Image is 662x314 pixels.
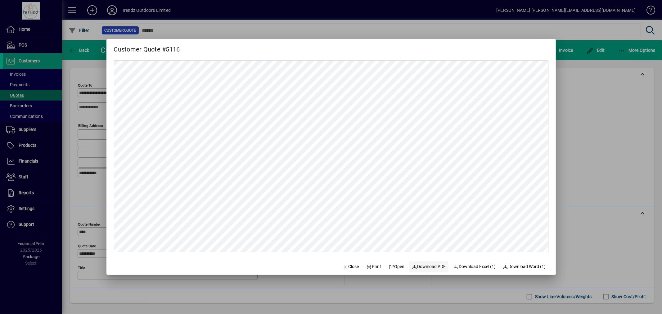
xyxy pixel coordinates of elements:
[412,263,446,270] span: Download PDF
[453,263,496,270] span: Download Excel (1)
[409,261,448,272] a: Download PDF
[343,263,359,270] span: Close
[367,263,381,270] span: Print
[386,261,407,272] a: Open
[364,261,384,272] button: Print
[503,263,546,270] span: Download Word (1)
[501,261,548,272] button: Download Word (1)
[389,263,405,270] span: Open
[340,261,362,272] button: Close
[451,261,498,272] button: Download Excel (1)
[106,39,187,54] h2: Customer Quote #5116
